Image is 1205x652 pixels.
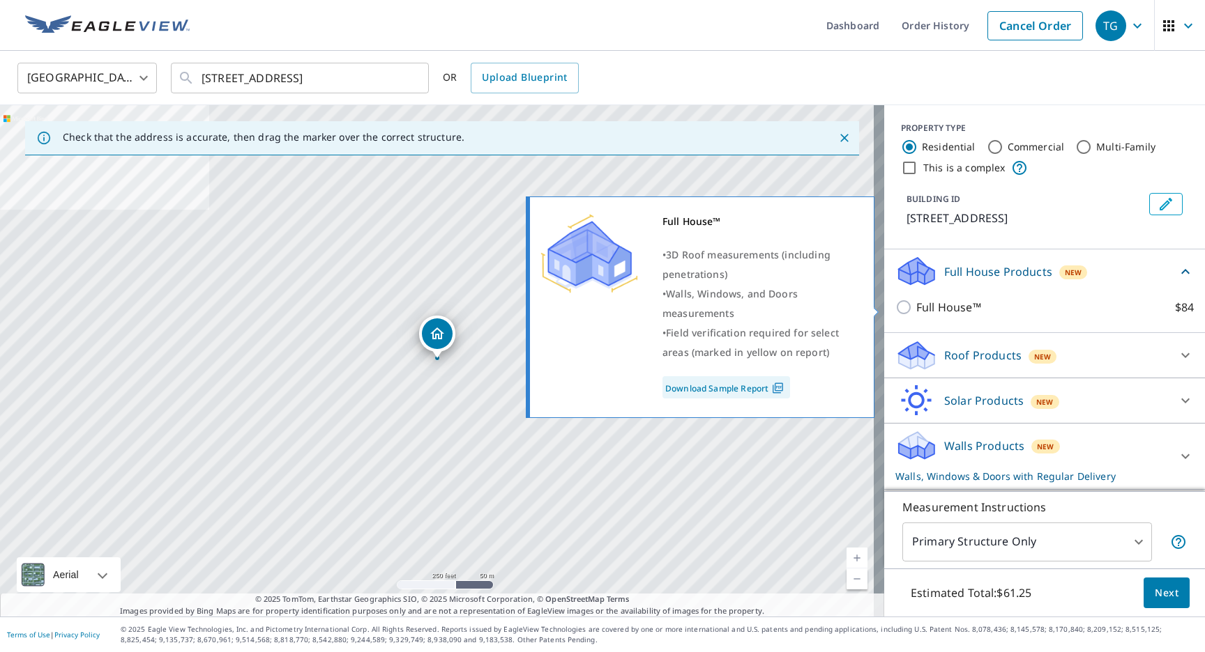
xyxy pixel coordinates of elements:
[895,429,1194,483] div: Walls ProductsNewWalls, Windows & Doors with Regular Delivery
[1155,584,1179,602] span: Next
[1096,10,1126,41] div: TG
[944,437,1024,454] p: Walls Products
[847,548,867,568] a: Current Level 17, Zoom In
[25,15,190,36] img: EV Logo
[768,382,787,394] img: Pdf Icon
[121,624,1198,645] p: © 2025 Eagle View Technologies, Inc. and Pictometry International Corp. All Rights Reserved. Repo...
[900,577,1043,608] p: Estimated Total: $61.25
[17,557,121,592] div: Aerial
[662,323,856,362] div: •
[1170,534,1187,550] span: Your report will include only the primary structure on the property. For example, a detached gara...
[1036,396,1053,407] span: New
[944,392,1024,409] p: Solar Products
[662,284,856,323] div: •
[7,630,50,639] a: Terms of Use
[607,593,630,604] a: Terms
[944,263,1052,280] p: Full House Products
[835,129,854,147] button: Close
[902,522,1152,561] div: Primary Structure Only
[471,63,578,93] a: Upload Blueprint
[54,630,100,639] a: Privacy Policy
[540,212,638,295] img: Premium
[443,63,579,93] div: OR
[202,59,400,98] input: Search by address or latitude-longitude
[916,299,981,316] p: Full House™
[63,131,464,143] p: Check that the address is accurate, then drag the marker over the correct structure.
[907,210,1144,226] p: [STREET_ADDRESS]
[662,326,839,359] span: Field verification required for select areas (marked in yellow on report)
[895,255,1194,288] div: Full House ProductsNew
[895,469,1169,483] p: Walls, Windows & Doors with Regular Delivery
[662,248,831,281] span: 3D Roof measurements (including penetrations)
[662,245,856,284] div: •
[987,11,1083,40] a: Cancel Order
[662,212,856,231] div: Full House™
[1175,299,1194,316] p: $84
[662,376,790,398] a: Download Sample Report
[255,593,630,605] span: © 2025 TomTom, Earthstar Geographics SIO, © 2025 Microsoft Corporation, ©
[901,122,1188,134] div: PROPERTY TYPE
[1034,351,1051,362] span: New
[1149,193,1183,215] button: Edit building 1
[922,140,976,154] label: Residential
[895,384,1194,417] div: Solar ProductsNew
[7,630,100,639] p: |
[419,316,455,359] div: Dropped pin, building 1, Residential property, 2421 Walnut Ave Grand Junction, CO 81501
[1096,140,1155,154] label: Multi-Family
[1037,441,1054,452] span: New
[847,568,867,589] a: Current Level 17, Zoom Out
[482,69,567,86] span: Upload Blueprint
[662,287,798,320] span: Walls, Windows, and Doors measurements
[17,59,157,98] div: [GEOGRAPHIC_DATA]
[1065,267,1082,278] span: New
[907,193,960,205] p: BUILDING ID
[1008,140,1065,154] label: Commercial
[944,347,1022,364] p: Roof Products
[902,499,1187,515] p: Measurement Instructions
[1144,577,1190,609] button: Next
[923,161,1006,175] label: This is a complex
[545,593,604,604] a: OpenStreetMap
[49,557,83,592] div: Aerial
[895,339,1194,372] div: Roof ProductsNew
